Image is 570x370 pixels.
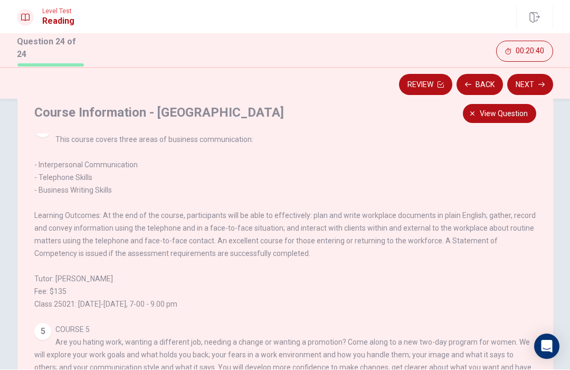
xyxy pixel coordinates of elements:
[17,36,84,61] h1: Question 24 of 24
[507,74,553,96] button: Next
[399,74,452,96] button: Review
[480,108,528,121] span: View question
[516,48,544,56] span: 00:20:40
[463,105,536,124] button: View question
[42,8,74,15] span: Level Test
[34,123,536,309] span: COURSE 4 This course covers three areas of business communication: - Interpersonal Communication ...
[34,324,51,340] div: 5
[457,74,503,96] button: Back
[42,15,74,28] h1: Reading
[534,334,559,359] div: Open Intercom Messenger
[34,105,534,121] h4: Course Information - [GEOGRAPHIC_DATA]
[496,41,553,62] button: 00:20:40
